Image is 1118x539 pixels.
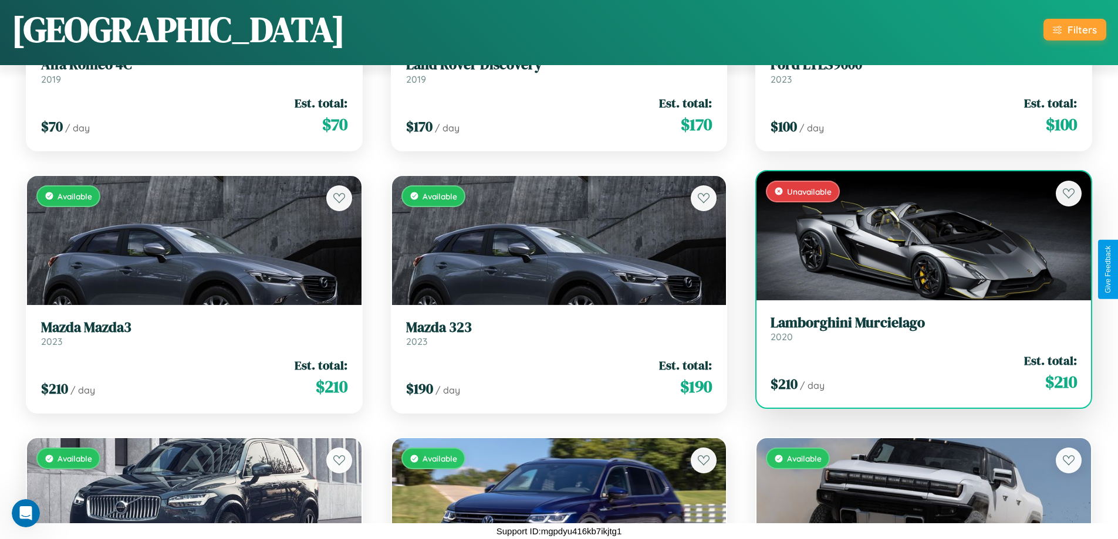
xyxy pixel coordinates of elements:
span: 2020 [771,331,793,343]
div: Filters [1068,23,1097,36]
a: Lamborghini Murcielago2020 [771,314,1077,343]
span: $ 210 [41,379,68,398]
span: $ 210 [771,374,798,394]
span: $ 210 [316,375,347,398]
span: / day [435,122,460,134]
span: Est. total: [1024,94,1077,111]
span: 2023 [771,73,792,85]
h3: Mazda Mazda3 [41,319,347,336]
h3: Alfa Romeo 4C [41,56,347,73]
h3: Lamborghini Murcielago [771,314,1077,331]
div: Give Feedback [1104,246,1112,293]
span: Unavailable [787,187,832,196]
span: $ 70 [41,117,63,136]
a: Land Rover Discovery2019 [406,56,712,85]
span: $ 170 [406,117,433,136]
a: Alfa Romeo 4C2019 [41,56,347,85]
span: Available [787,453,822,463]
span: $ 100 [1046,113,1077,136]
span: 2023 [41,335,62,347]
span: Available [423,453,457,463]
span: $ 70 [322,113,347,136]
h3: Mazda 323 [406,319,712,336]
h1: [GEOGRAPHIC_DATA] [12,5,345,53]
span: / day [799,122,824,134]
span: $ 190 [680,375,712,398]
span: $ 210 [1045,370,1077,394]
span: / day [435,384,460,396]
a: Mazda 3232023 [406,319,712,348]
span: 2019 [406,73,426,85]
span: Available [58,453,92,463]
span: / day [70,384,95,396]
span: Est. total: [659,357,712,374]
span: / day [65,122,90,134]
span: 2023 [406,335,427,347]
span: $ 170 [681,113,712,136]
span: $ 190 [406,379,433,398]
h3: Land Rover Discovery [406,56,712,73]
span: Est. total: [1024,352,1077,369]
span: Est. total: [295,94,347,111]
a: Mazda Mazda32023 [41,319,347,348]
span: Est. total: [295,357,347,374]
span: Est. total: [659,94,712,111]
h3: Ford LTLS9000 [771,56,1077,73]
span: 2019 [41,73,61,85]
iframe: Intercom live chat [12,499,40,527]
p: Support ID: mgpdyu416kb7ikjtg1 [496,523,622,539]
button: Filters [1043,19,1106,40]
span: / day [800,379,825,391]
a: Ford LTLS90002023 [771,56,1077,85]
span: Available [423,191,457,201]
span: Available [58,191,92,201]
span: $ 100 [771,117,797,136]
